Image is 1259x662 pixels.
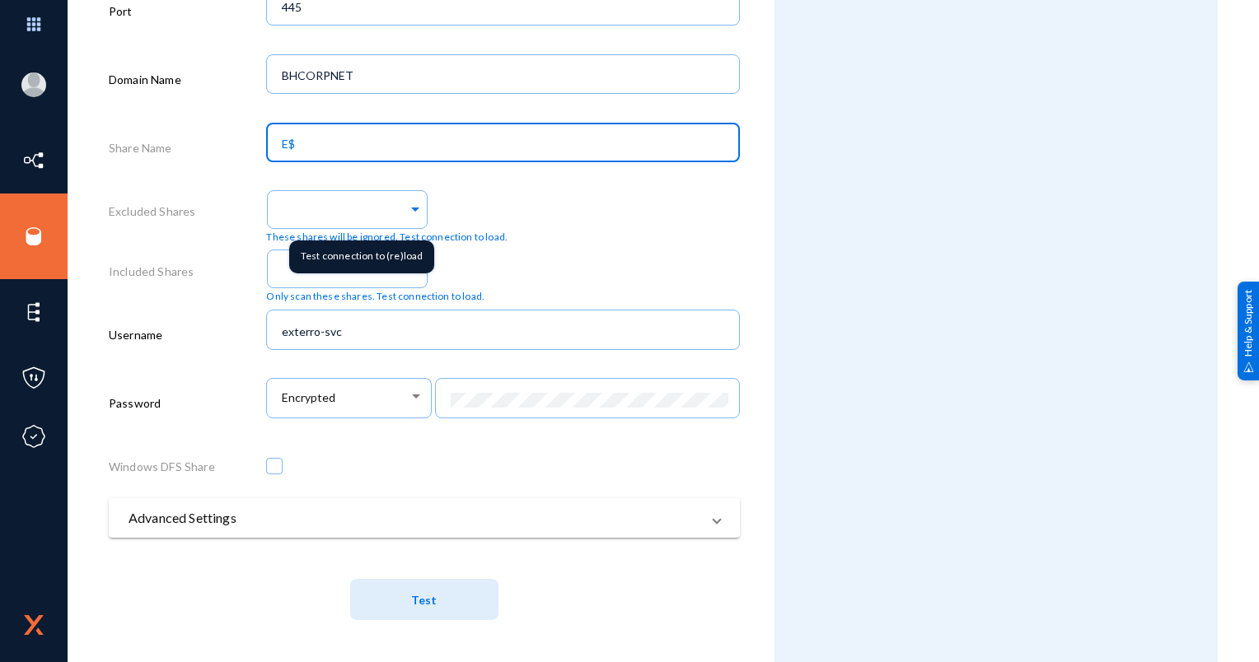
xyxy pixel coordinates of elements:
label: Username [109,326,162,343]
img: help_support.svg [1243,361,1254,372]
div: Help & Support [1238,282,1259,380]
img: icon-compliance.svg [21,424,46,449]
label: Windows DFS Share [109,458,215,475]
img: app launcher [9,7,59,42]
label: Included Shares [109,263,194,280]
span: These shares will be ignored. Test connection to load. [266,230,508,245]
img: blank-profile-picture.png [21,72,46,97]
input: MYGROUP [282,68,731,83]
label: Password [109,394,161,412]
span: Only scan these shares. Test connection to load. [266,289,484,304]
span: Test [411,593,437,607]
input: Share Volume [282,137,731,152]
img: icon-sources.svg [21,224,46,249]
img: icon-inventory.svg [21,148,46,173]
label: Excluded Shares [109,203,195,220]
label: Share Name [109,139,172,156]
img: icon-policies.svg [21,366,46,390]
span: Encrypted [282,390,335,404]
img: icon-elements.svg [21,300,46,324]
label: Domain Name [109,71,181,88]
label: Port [109,2,133,20]
mat-expansion-panel-header: Advanced Settings [109,498,740,538]
mat-panel-title: Advanced Settings [129,508,700,528]
button: Test [350,579,498,620]
div: Test connection to (re)load [289,240,434,273]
